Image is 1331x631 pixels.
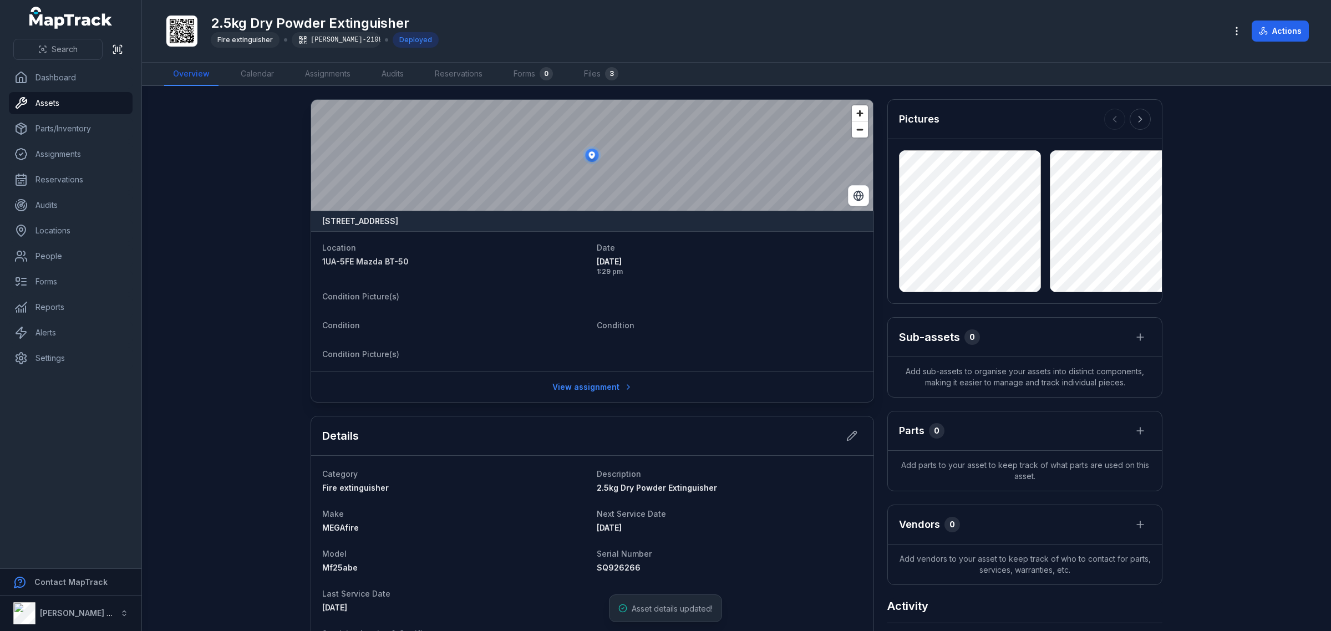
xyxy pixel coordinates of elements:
span: [DATE] [322,603,347,612]
a: Forms [9,271,133,293]
h3: Pictures [899,111,939,127]
span: Mf25abe [322,563,358,572]
strong: [PERSON_NAME] Air [40,608,117,618]
a: 1UA-5FE Mazda BT-50 [322,256,588,267]
span: Add vendors to your asset to keep track of who to contact for parts, services, warranties, etc. [888,545,1162,584]
span: Condition [597,320,634,330]
a: Assignments [9,143,133,165]
a: Forms0 [505,63,562,86]
a: Files3 [575,63,627,86]
a: Settings [9,347,133,369]
span: Fire extinguisher [217,35,273,44]
span: SQ926266 [597,563,641,572]
h1: 2.5kg Dry Powder Extinguisher [211,14,439,32]
span: Location [322,243,356,252]
span: 1UA-5FE Mazda BT-50 [322,257,409,266]
span: [DATE] [597,523,622,532]
span: Date [597,243,615,252]
span: 1:29 pm [597,267,862,276]
canvas: Map [311,100,873,211]
div: 0 [540,67,553,80]
a: Calendar [232,63,283,86]
span: Description [597,469,641,479]
button: Zoom in [852,105,868,121]
time: 5/9/2025, 12:00:00 AM [322,603,347,612]
div: 0 [964,329,980,345]
span: Serial Number [597,549,652,558]
span: 2.5kg Dry Powder Extinguisher [597,483,717,492]
strong: Contact MapTrack [34,577,108,587]
a: Locations [9,220,133,242]
a: Reports [9,296,133,318]
span: Condition Picture(s) [322,349,399,359]
span: Make [322,509,344,518]
span: Add parts to your asset to keep track of what parts are used on this asset. [888,451,1162,491]
button: Zoom out [852,121,868,138]
span: MEGAfire [322,523,359,532]
span: Model [322,549,347,558]
a: People [9,245,133,267]
h2: Details [322,428,359,444]
span: Search [52,44,78,55]
a: Assignments [296,63,359,86]
button: Switch to Satellite View [848,185,869,206]
span: Last Service Date [322,589,390,598]
a: Alerts [9,322,133,344]
strong: [STREET_ADDRESS] [322,216,398,227]
h2: Sub-assets [899,329,960,345]
a: Audits [9,194,133,216]
a: Dashboard [9,67,133,89]
a: MapTrack [29,7,113,29]
span: Category [322,469,358,479]
h2: Activity [887,598,928,614]
a: View assignment [545,376,640,398]
span: Next Service Date [597,509,666,518]
a: Parts/Inventory [9,118,133,140]
time: 9/23/2025, 1:29:41 PM [597,256,862,276]
a: Reservations [9,169,133,191]
button: Search [13,39,103,60]
div: 3 [605,67,618,80]
div: 0 [929,423,944,439]
h3: Parts [899,423,924,439]
div: [PERSON_NAME]-2108 [292,32,380,48]
span: Fire extinguisher [322,483,389,492]
div: 0 [944,517,960,532]
a: Reservations [426,63,491,86]
span: Add sub-assets to organise your assets into distinct components, making it easier to manage and t... [888,357,1162,397]
a: Audits [373,63,413,86]
h3: Vendors [899,517,940,532]
a: Overview [164,63,219,86]
span: Asset details updated! [632,604,713,613]
span: Condition Picture(s) [322,292,399,301]
a: Assets [9,92,133,114]
time: 11/9/2025, 12:00:00 AM [597,523,622,532]
div: Deployed [393,32,439,48]
span: [DATE] [597,256,862,267]
button: Actions [1252,21,1309,42]
span: Condition [322,320,360,330]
